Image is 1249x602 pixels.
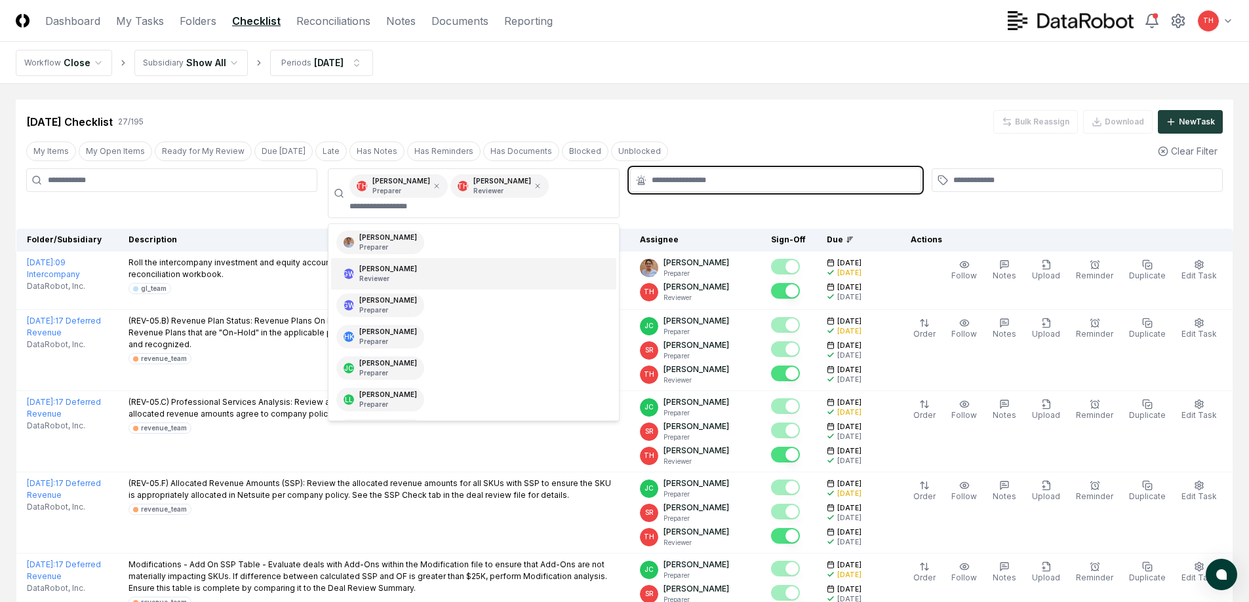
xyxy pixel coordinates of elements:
span: Order [913,410,936,420]
button: Mark complete [771,447,800,462]
div: [PERSON_NAME] [359,295,417,315]
span: Upload [1032,329,1060,339]
a: Reconciliations [296,13,370,29]
div: revenue_team [141,504,187,514]
p: Roll the intercompany investment and equity account rec and sign off. See "Intercompany Investmen... [129,257,619,280]
span: Upload [1032,573,1060,582]
div: [DATE] [837,513,862,523]
span: Duplicate [1129,329,1166,339]
span: Follow [951,573,977,582]
div: Due [827,234,879,246]
button: Mark complete [771,504,800,519]
button: Duplicate [1126,315,1168,343]
button: Unblocked [611,141,668,161]
span: [DATE] : [27,397,55,407]
span: TH [357,181,367,191]
span: [DATE] [837,365,862,375]
p: Preparer [664,571,729,580]
span: Upload [1032,271,1060,280]
span: Duplicate [1129,410,1166,420]
img: Logo [16,14,30,28]
a: Checklist [232,13,281,29]
div: Workflow [24,57,61,69]
button: Edit Task [1179,396,1219,424]
p: (REV-05.C) Professional Services Analysis: Review all professional services (EX-SERV-AI) SKUs to ... [129,396,619,420]
p: Reviewer [664,293,729,303]
button: Mark complete [771,561,800,576]
button: Duplicate [1126,257,1168,284]
button: Mark complete [771,341,800,357]
button: Duplicate [1126,559,1168,586]
button: Notes [990,315,1019,343]
span: Notes [993,329,1016,339]
div: [DATE] [837,537,862,547]
div: [DATE] [837,407,862,417]
p: Preparer [664,489,729,499]
nav: breadcrumb [16,50,373,76]
span: TH [644,451,654,461]
span: [DATE] [837,584,862,594]
button: Has Notes [349,141,405,161]
button: Periods[DATE] [270,50,373,76]
p: (REV-05.B) Revenue Plan Status: Revenue Plans On Hold Review - Run NS Revenue Plans on Hold v2: R... [129,315,619,350]
div: [DATE] [837,456,862,466]
span: Notes [993,271,1016,280]
button: Notes [990,478,1019,505]
span: Reminder [1076,573,1113,582]
span: TH [644,287,654,297]
span: DataRobot, Inc. [27,420,85,432]
button: Duplicate [1126,478,1168,505]
button: Notes [990,257,1019,284]
button: Edit Task [1179,257,1219,284]
span: GW [343,301,355,310]
div: [DATE] [314,56,344,69]
button: Notes [990,396,1019,424]
div: Periods [281,57,311,69]
button: Mark complete [771,317,800,333]
button: Reminder [1073,559,1116,586]
span: TH [644,532,654,542]
button: Has Documents [483,141,559,161]
span: TH [458,181,468,191]
span: [DATE] : [27,478,55,488]
button: Mark complete [771,528,800,544]
a: Dashboard [45,13,100,29]
button: Order [911,396,938,424]
div: [DATE] [837,268,862,278]
span: [DATE] [837,479,862,489]
span: TH [644,369,654,379]
span: [DATE] [837,446,862,456]
span: Reminder [1076,329,1113,339]
div: [DATE] [837,570,862,580]
button: Order [911,478,938,505]
span: Follow [951,271,977,280]
div: gl_team [141,284,167,293]
th: Sign-Off [761,229,816,252]
span: GW [343,269,355,279]
span: [DATE] [837,398,862,407]
span: SR [645,508,654,517]
span: JC [644,321,654,331]
button: NewTask [1158,110,1223,134]
p: [PERSON_NAME] [664,315,729,327]
button: Due Today [254,141,313,161]
span: SR [645,345,654,355]
span: TH [1203,16,1214,26]
a: Reporting [504,13,553,29]
p: Preparer [664,269,729,278]
div: [DATE] Checklist [26,114,113,130]
button: Edit Task [1179,559,1219,586]
button: Reminder [1073,315,1116,343]
p: Preparer [359,242,417,252]
span: Order [913,573,936,582]
button: Mark complete [771,366,800,381]
a: [DATE]:09 Intercompany [27,257,80,279]
button: Clear Filter [1153,139,1223,163]
button: Duplicate [1126,396,1168,424]
span: [DATE] [837,341,862,350]
button: Upload [1029,257,1063,284]
span: Edit Task [1181,491,1217,501]
p: Preparer [664,432,729,442]
button: Follow [949,559,980,586]
button: Mark complete [771,423,800,438]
